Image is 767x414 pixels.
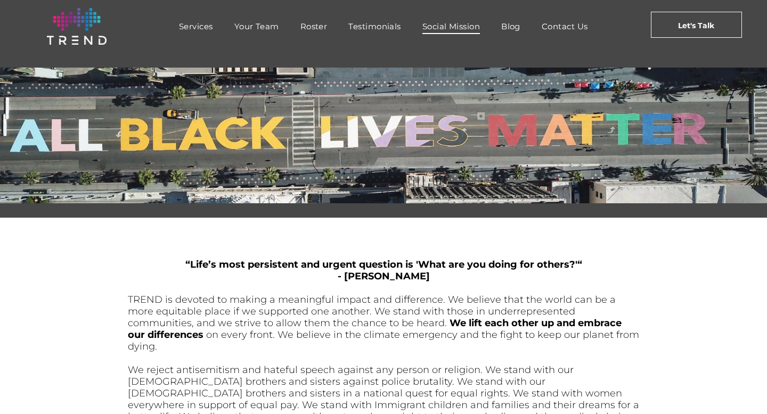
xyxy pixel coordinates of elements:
img: logo [47,8,107,45]
a: Blog [491,19,531,34]
iframe: Chat Widget [714,363,767,414]
a: Social Mission [412,19,491,34]
a: Let's Talk [651,12,742,38]
a: Contact Us [531,19,599,34]
span: We lift each other up and embrace our differences [128,317,622,341]
span: Let's Talk [678,12,714,39]
span: TREND is devoted to making a meaningful impact and difference. We believe that the world can be a... [128,294,616,329]
span: - [PERSON_NAME] [338,270,430,282]
a: Testimonials [338,19,411,34]
span: on every front. We believe in the climate emergency and the fight to keep our planet from dying. [128,329,639,352]
span: “Life’s most persistent and urgent question is 'What are you doing for others?'“ [185,259,582,270]
a: Roster [290,19,338,34]
a: Services [168,19,224,34]
a: Your Team [224,19,290,34]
